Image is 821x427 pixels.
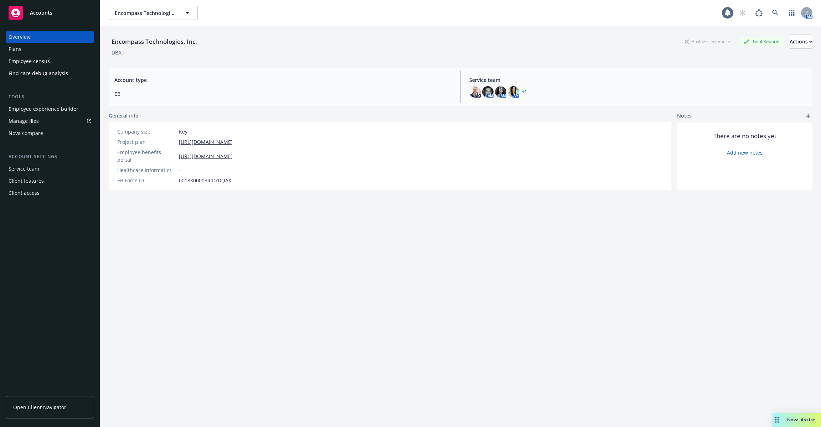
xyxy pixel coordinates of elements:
[109,37,200,46] div: Encompass Technologies, Inc.
[469,76,807,84] span: Service team
[9,163,39,175] div: Service team
[739,37,784,46] div: Total Rewards
[6,127,94,139] a: Nova compare
[9,31,31,43] div: Overview
[6,93,94,100] div: Tools
[735,6,750,20] a: Start snowing
[9,127,43,139] div: Nova compare
[6,115,94,127] a: Manage files
[117,149,176,163] div: Employee benefits portal
[109,6,198,20] button: Encompass Technologies, Inc.
[30,10,52,16] span: Accounts
[804,112,812,120] a: add
[9,68,68,79] div: Find care debug analysis
[495,86,506,98] img: photo
[6,187,94,199] a: Client access
[9,56,50,67] div: Employee census
[6,163,94,175] a: Service team
[790,35,812,48] div: Actions
[9,175,44,187] div: Client features
[114,76,452,84] span: Account type
[677,112,692,120] span: Notes
[482,86,494,98] img: photo
[6,3,94,23] a: Accounts
[6,68,94,79] a: Find care debug analysis
[522,90,527,94] a: +1
[179,138,233,146] a: [URL][DOMAIN_NAME]
[109,112,139,119] span: General info
[114,90,452,98] span: EB
[681,37,734,46] div: Business Insurance
[9,103,78,115] div: Employee experience builder
[6,103,94,115] a: Employee experience builder
[13,403,66,411] span: Open Client Navigator
[787,417,815,423] span: Nova Assist
[6,43,94,55] a: Plans
[773,413,821,427] button: Nova Assist
[117,177,176,184] div: EB Force ID
[179,166,181,174] span: -
[9,187,40,199] div: Client access
[9,43,21,55] div: Plans
[6,153,94,160] div: Account settings
[713,132,776,140] span: There are no notes yet
[117,138,176,146] div: Project plan
[469,86,481,98] img: photo
[773,413,781,427] div: Drag to move
[179,128,187,135] span: Key
[727,149,763,156] a: Add new notes
[6,56,94,67] a: Employee census
[179,152,233,160] a: [URL][DOMAIN_NAME]
[752,6,766,20] a: Report a Bug
[115,9,176,17] span: Encompass Technologies, Inc.
[790,35,812,49] button: Actions
[112,49,125,56] div: DBA: -
[6,175,94,187] a: Client features
[508,86,519,98] img: photo
[6,31,94,43] a: Overview
[768,6,783,20] a: Search
[117,128,176,135] div: Company size
[785,6,799,20] a: Switch app
[179,177,231,184] span: 0018X00003ICDrDQAX
[9,115,39,127] div: Manage files
[117,166,176,174] div: Healthcare Informatics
